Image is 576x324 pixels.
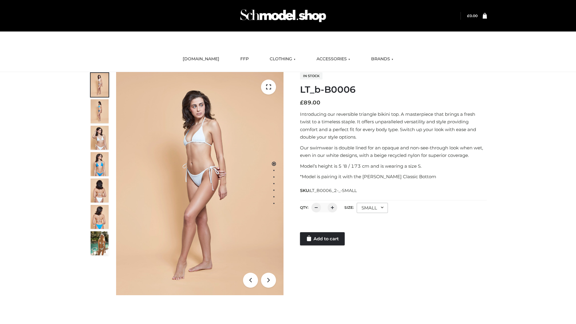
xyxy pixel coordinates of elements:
[91,126,109,150] img: ArielClassicBikiniTop_CloudNine_AzureSky_OW114ECO_3-scaled.jpg
[312,52,355,66] a: ACCESSORIES
[91,152,109,176] img: ArielClassicBikiniTop_CloudNine_AzureSky_OW114ECO_4-scaled.jpg
[357,203,388,213] div: SMALL
[116,72,283,295] img: ArielClassicBikiniTop_CloudNine_AzureSky_OW114ECO_1
[300,187,357,194] span: SKU:
[344,205,354,210] label: Size:
[300,72,322,79] span: In stock
[300,99,304,106] span: £
[300,205,308,210] label: QTY:
[300,144,487,159] p: Our swimwear is double lined for an opaque and non-see-through look when wet, even in our white d...
[91,73,109,97] img: ArielClassicBikiniTop_CloudNine_AzureSky_OW114ECO_1-scaled.jpg
[300,99,320,106] bdi: 89.00
[300,84,487,95] h1: LT_b-B0006
[367,52,398,66] a: BRANDS
[91,205,109,229] img: ArielClassicBikiniTop_CloudNine_AzureSky_OW114ECO_8-scaled.jpg
[91,178,109,202] img: ArielClassicBikiniTop_CloudNine_AzureSky_OW114ECO_7-scaled.jpg
[300,173,487,181] p: *Model is pairing it with the [PERSON_NAME] Classic Bottom
[178,52,224,66] a: [DOMAIN_NAME]
[265,52,300,66] a: CLOTHING
[467,13,469,18] span: £
[310,188,357,193] span: LT_B0006_2-_-SMALL
[467,13,478,18] bdi: 0.00
[236,52,253,66] a: FFP
[91,99,109,123] img: ArielClassicBikiniTop_CloudNine_AzureSky_OW114ECO_2-scaled.jpg
[300,232,345,245] a: Add to cart
[467,13,478,18] a: £0.00
[91,231,109,255] img: Arieltop_CloudNine_AzureSky2.jpg
[238,4,328,28] img: Schmodel Admin 964
[300,110,487,141] p: Introducing our reversible triangle bikini top. A masterpiece that brings a fresh twist to a time...
[300,162,487,170] p: Model’s height is 5 ‘8 / 173 cm and is wearing a size S.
